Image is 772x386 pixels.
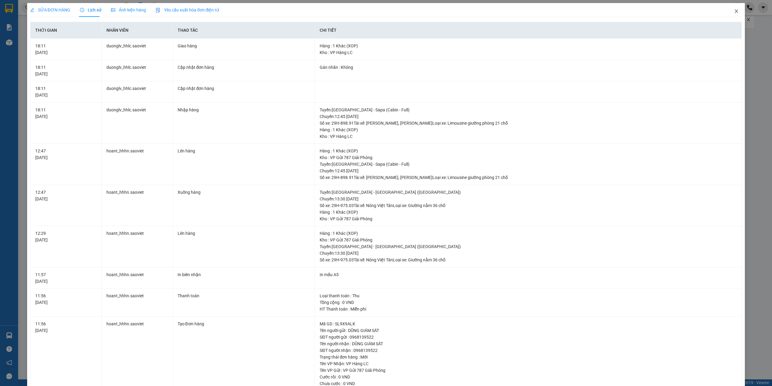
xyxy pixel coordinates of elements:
div: Tuyến : [GEOGRAPHIC_DATA] - [GEOGRAPHIC_DATA] ([GEOGRAPHIC_DATA]) Chuyến: 13:30 [DATE] Số xe: 29H... [320,243,737,263]
span: Lịch sử [80,8,101,12]
div: Mã GD : SL9X9ALK [320,321,737,327]
div: Loại thanh toán : Thu [320,292,737,299]
span: edit [30,8,34,12]
div: Tên VP Nhận: VP Hàng LC [320,360,737,367]
div: Tổng cộng : 0 VND [320,299,737,306]
td: duonglv_hhlc.saoviet [102,39,173,60]
div: Tuyến : [GEOGRAPHIC_DATA] - Sapa (Cabin - Full) Chuyến: 12:45 [DATE] Số xe: 29H-898.91 Tài xế: [P... [320,107,737,126]
th: Thao tác [173,22,315,39]
div: In biên nhận [178,271,310,278]
div: Kho : VP Hàng LC [320,133,737,140]
span: picture [111,8,115,12]
div: 11:56 [DATE] [35,292,96,306]
div: Gán nhãn : Không [320,64,737,71]
th: Nhân viên [102,22,173,39]
td: hoant_hhhn.saoviet [102,226,173,267]
div: 12:29 [DATE] [35,230,96,243]
div: Tuyến : [GEOGRAPHIC_DATA] - Sapa (Cabin - Full) Chuyến: 12:45 [DATE] Số xe: 29H-898.91 Tài xế: [P... [320,161,737,181]
button: Close [728,3,745,20]
div: HT Thanh toán : Miễn phí [320,306,737,312]
div: Trạng thái đơn hàng : Mới [320,354,737,360]
span: Ảnh kiện hàng [111,8,146,12]
div: Kho : VP Gửi 787 Giải Phóng [320,237,737,243]
div: 18:11 [DATE] [35,107,96,120]
td: hoant_hhhn.saoviet [102,267,173,289]
span: Yêu cầu xuất hóa đơn điện tử [156,8,219,12]
td: hoant_hhhn.saoviet [102,144,173,185]
div: Cập nhật đơn hàng [178,64,310,71]
div: Cập nhật đơn hàng [178,85,310,92]
span: SỬA ĐƠN HÀNG [30,8,70,12]
div: 18:11 [DATE] [35,64,96,77]
div: Thanh toán [178,292,310,299]
div: SĐT người gửi : 0968139522 [320,334,737,340]
span: close [734,9,739,14]
div: Nhập hàng [178,107,310,113]
td: duonglv_hhlc.saoviet [102,103,173,144]
div: Hàng : 1 Khác (XOP) [320,209,737,215]
div: Giao hàng [178,43,310,49]
div: 11:57 [DATE] [35,271,96,285]
div: Hàng : 1 Khác (XOP) [320,43,737,49]
div: Hàng : 1 Khác (XOP) [320,230,737,237]
div: Tên người nhận : DŨNG GIÁM SÁT [320,340,737,347]
div: Tên người gửi : DŨNG GIÁM SÁT [320,327,737,334]
div: 12:47 [DATE] [35,148,96,161]
span: clock-circle [80,8,84,12]
td: duonglv_hhlc.saoviet [102,81,173,103]
div: 12:47 [DATE] [35,189,96,202]
div: Lên hàng [178,230,310,237]
div: Xuống hàng [178,189,310,196]
th: Thời gian [30,22,102,39]
div: 11:56 [DATE] [35,321,96,334]
div: Lên hàng [178,148,310,154]
th: Chi tiết [315,22,742,39]
div: Cước rồi : 0 VND [320,374,737,380]
div: Kho : VP Gửi 787 Giải Phóng [320,215,737,222]
div: Tạo Đơn hàng [178,321,310,327]
div: Kho : VP Hàng LC [320,49,737,56]
div: 18:11 [DATE] [35,85,96,98]
div: Tên VP Gửi : VP Gửi 787 Giải Phóng [320,367,737,374]
td: hoant_hhhn.saoviet [102,289,173,317]
td: hoant_hhhn.saoviet [102,185,173,226]
td: duonglv_hhlc.saoviet [102,60,173,81]
div: Tuyến : [GEOGRAPHIC_DATA] - [GEOGRAPHIC_DATA] ([GEOGRAPHIC_DATA]) Chuyến: 13:30 [DATE] Số xe: 29H... [320,189,737,209]
div: Hàng : 1 Khác (XOP) [320,148,737,154]
div: Hàng : 1 Khác (XOP) [320,126,737,133]
div: 18:11 [DATE] [35,43,96,56]
div: SĐT người nhận : 0968139522 [320,347,737,354]
div: Kho : VP Gửi 787 Giải Phóng [320,154,737,161]
div: In mẫu A5 [320,271,737,278]
img: icon [156,8,160,13]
